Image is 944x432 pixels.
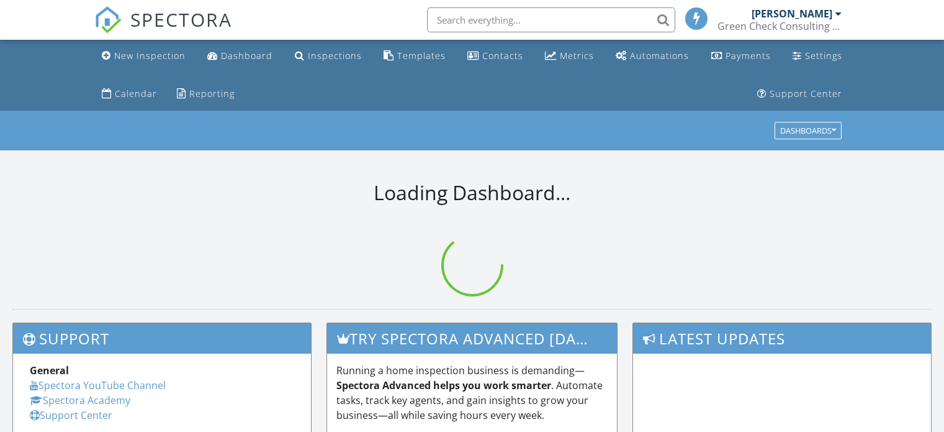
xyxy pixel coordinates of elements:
div: [PERSON_NAME] [752,7,832,20]
div: Calendar [115,88,157,99]
a: Payments [706,45,776,68]
div: Metrics [560,50,594,62]
a: Support Center [752,83,847,106]
img: The Best Home Inspection Software - Spectora [94,6,122,34]
div: Contacts [482,50,523,62]
strong: General [30,364,69,377]
a: Contacts [462,45,528,68]
div: Support Center [770,88,842,99]
input: Search everything... [427,7,675,32]
div: Green Check Consulting LLC [717,20,842,32]
a: Calendar [97,83,162,106]
div: New Inspection [114,50,186,62]
a: Settings [788,45,847,68]
a: New Inspection [97,45,191,68]
p: Running a home inspection business is demanding— . Automate tasks, track key agents, and gain ins... [336,363,608,423]
h3: Try spectora advanced [DATE] [327,323,618,354]
span: SPECTORA [130,6,232,32]
button: Dashboards [775,122,842,140]
div: Settings [805,50,842,62]
div: Payments [726,50,771,62]
div: Dashboard [221,50,272,62]
div: Reporting [189,88,235,99]
a: Spectora Academy [30,393,130,407]
div: Dashboards [780,127,836,136]
a: Reporting [172,83,240,106]
a: Inspections [290,45,367,68]
div: Automations [630,50,689,62]
a: Metrics [540,45,599,68]
h3: Latest Updates [633,323,931,354]
a: Dashboard [202,45,277,68]
strong: Spectora Advanced helps you work smarter [336,379,551,392]
a: Support Center [30,408,112,422]
a: Spectora YouTube Channel [30,379,166,392]
a: SPECTORA [94,17,232,43]
a: Automations (Basic) [611,45,694,68]
h3: Support [13,323,311,354]
a: Templates [379,45,451,68]
div: Inspections [308,50,362,62]
div: Templates [397,50,446,62]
